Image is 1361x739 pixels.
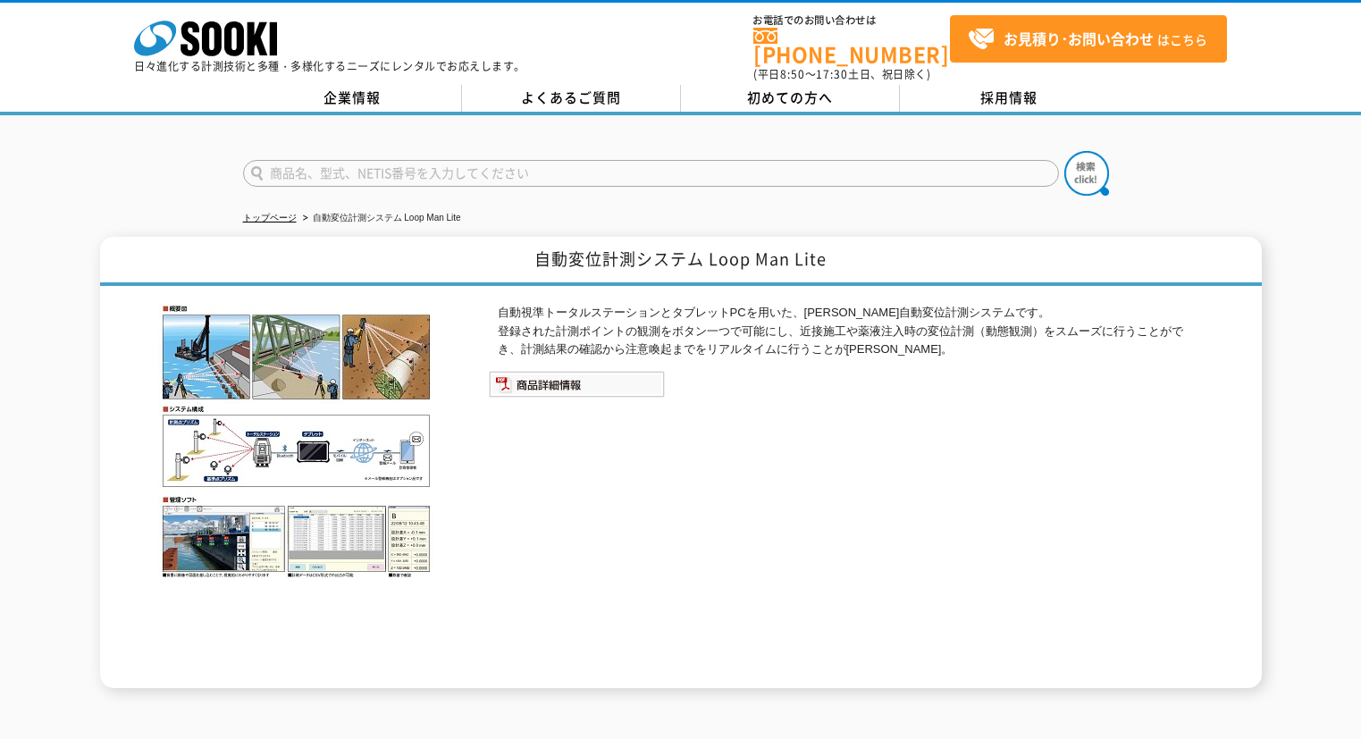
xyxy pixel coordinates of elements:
a: 商品詳細情報システム [489,381,665,394]
a: よくあるご質問 [462,85,681,112]
h1: 自動変位計測システム Loop Man Lite [100,237,1262,286]
p: 自動視準トータルステーションとタブレットPCを用いた、[PERSON_NAME]自動変位計測システムです。 登録された計測ポイントの観測をボタン一つで可能にし、近接施工や薬液注入時の変位計測（動... [498,304,1204,359]
span: 17:30 [816,66,848,82]
strong: お見積り･お問い合わせ [1004,28,1154,49]
span: (平日 ～ 土日、祝日除く) [753,66,930,82]
a: 初めての方へ [681,85,900,112]
a: [PHONE_NUMBER] [753,28,950,64]
img: 自動変位計測システム Loop Man Lite [158,304,435,578]
li: 自動変位計測システム Loop Man Lite [299,209,461,228]
span: 初めての方へ [747,88,833,107]
p: 日々進化する計測技術と多種・多様化するニーズにレンタルでお応えします。 [134,61,525,71]
span: 8:50 [780,66,805,82]
img: btn_search.png [1064,151,1109,196]
span: お電話でのお問い合わせは [753,15,950,26]
a: トップページ [243,213,297,223]
a: 採用情報 [900,85,1119,112]
a: お見積り･お問い合わせはこちら [950,15,1227,63]
span: はこちら [968,26,1207,53]
input: 商品名、型式、NETIS番号を入力してください [243,160,1059,187]
img: 商品詳細情報システム [489,371,665,398]
a: 企業情報 [243,85,462,112]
